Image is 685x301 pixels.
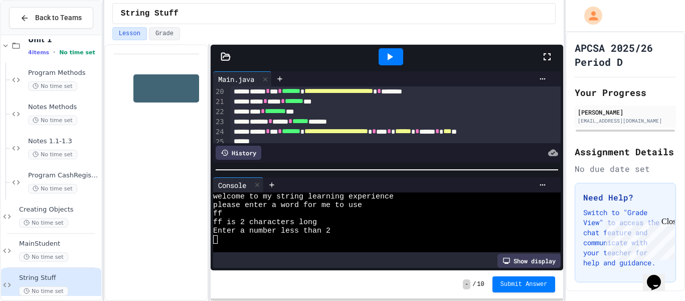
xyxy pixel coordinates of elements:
[500,280,548,288] span: Submit Answer
[575,145,676,159] h2: Assignment Details
[28,137,99,146] span: Notes 1.1-1.3
[28,69,99,77] span: Program Methods
[216,146,261,160] div: History
[472,280,476,288] span: /
[213,87,226,97] div: 20
[28,81,77,91] span: No time set
[19,286,68,296] span: No time set
[213,180,251,190] div: Console
[53,48,55,56] span: •
[578,117,673,125] div: [EMAIL_ADDRESS][DOMAIN_NAME]
[28,150,77,159] span: No time set
[583,191,667,204] h3: Need Help?
[463,279,470,289] span: -
[19,206,99,214] span: Creating Objects
[213,201,362,210] span: please enter a word for me to use
[213,71,272,86] div: Main.java
[602,217,675,260] iframe: chat widget
[35,13,82,23] span: Back to Teams
[213,137,226,147] div: 25
[213,177,264,192] div: Console
[213,210,222,218] span: ff
[121,8,179,20] span: String Stuff
[575,85,676,99] h2: Your Progress
[213,192,394,201] span: welcome to my string learning experience
[112,27,147,40] button: Lesson
[583,208,667,268] p: Switch to "Grade View" to access the chat feature and communicate with your teacher for help and ...
[477,280,484,288] span: 10
[28,116,77,125] span: No time set
[28,49,49,56] span: 4 items
[19,240,99,248] span: MainStudent
[574,4,605,27] div: My Account
[213,117,226,127] div: 23
[4,4,69,64] div: Chat with us now!Close
[213,127,226,137] div: 24
[213,97,226,107] div: 21
[213,74,259,84] div: Main.java
[28,35,99,44] span: Unit 1
[19,218,68,228] span: No time set
[575,163,676,175] div: No due date set
[213,227,330,235] span: Enter a number less than 2
[59,49,95,56] span: No time set
[575,41,676,69] h1: APCSA 2025/26 Period D
[19,274,99,282] span: String Stuff
[492,276,556,292] button: Submit Answer
[497,254,561,268] div: Show display
[28,103,99,112] span: Notes Methods
[213,218,317,227] span: ff is 2 characters long
[9,7,93,29] button: Back to Teams
[149,27,180,40] button: Grade
[28,184,77,193] span: No time set
[28,171,99,180] span: Program CashRegister
[213,107,226,117] div: 22
[19,252,68,262] span: No time set
[643,261,675,291] iframe: chat widget
[578,108,673,117] div: [PERSON_NAME]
